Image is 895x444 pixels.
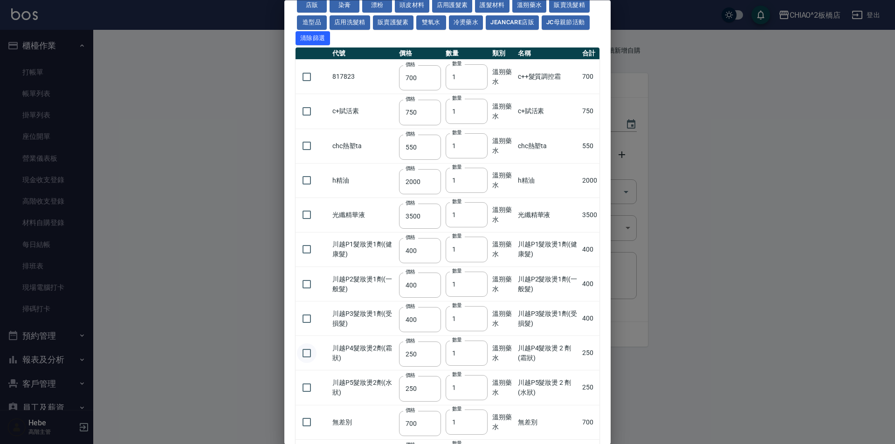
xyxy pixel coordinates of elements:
[516,405,580,440] td: 無差別
[580,60,599,94] td: 700
[406,130,415,137] label: 價格
[406,199,415,206] label: 價格
[330,15,370,30] button: 店用洗髮精
[452,95,462,102] label: 數量
[452,164,462,171] label: 數量
[580,129,599,164] td: 550
[490,164,516,198] td: 溫朔藥水
[452,267,462,274] label: 數量
[330,336,397,370] td: 川越P4髮妝燙2劑(霜狀)
[330,48,397,60] th: 代號
[486,15,539,30] button: JeanCare店販
[330,405,397,440] td: 無差別
[490,94,516,129] td: 溫朔藥水
[580,198,599,232] td: 3500
[516,301,580,336] td: 川越P3髮妝燙1劑(受損髮)
[516,370,580,405] td: 川越P5髮妝燙 2 劑(水狀)
[449,15,483,30] button: 冷燙藥水
[490,336,516,370] td: 溫朔藥水
[330,94,397,129] td: c+賦活素
[330,232,397,267] td: 川越P1髮妝燙1劑(健康髮)
[397,48,443,60] th: 價格
[406,269,415,276] label: 價格
[452,371,462,378] label: 數量
[516,336,580,370] td: 川越P4髮妝燙 2 劑(霜狀)
[516,48,580,60] th: 名稱
[490,48,516,60] th: 類別
[580,232,599,267] td: 400
[296,31,330,46] button: 清除篩選
[516,60,580,94] td: c++髮質調控霜
[580,48,599,60] th: 合計
[580,301,599,336] td: 400
[580,370,599,405] td: 250
[516,232,580,267] td: 川越P1髮妝燙1劑(健康髮)
[580,164,599,198] td: 2000
[580,267,599,301] td: 400
[516,129,580,164] td: chc熱塑ta
[490,232,516,267] td: 溫朔藥水
[516,164,580,198] td: h精油
[406,61,415,68] label: 價格
[516,198,580,232] td: 光纖精華液
[490,370,516,405] td: 溫朔藥水
[406,303,415,310] label: 價格
[330,60,397,94] td: 817823
[406,338,415,345] label: 價格
[452,60,462,67] label: 數量
[452,130,462,137] label: 數量
[330,129,397,164] td: chc熱塑ta
[490,198,516,232] td: 溫朔藥水
[452,198,462,205] label: 數量
[452,302,462,309] label: 數量
[580,336,599,370] td: 250
[406,96,415,103] label: 價格
[490,60,516,94] td: 溫朔藥水
[580,405,599,440] td: 700
[330,198,397,232] td: 光纖精華液
[490,405,516,440] td: 溫朔藥水
[490,129,516,164] td: 溫朔藥水
[330,164,397,198] td: h精油
[297,15,327,30] button: 造型品
[490,301,516,336] td: 溫朔藥水
[406,407,415,414] label: 價格
[490,267,516,301] td: 溫朔藥水
[373,15,413,30] button: 販賣護髮素
[516,267,580,301] td: 川越P2髮妝燙1劑(一般髮)
[406,234,415,241] label: 價格
[416,15,446,30] button: 雙氧水
[452,233,462,240] label: 數量
[330,370,397,405] td: 川越P5髮妝燙2劑(水狀)
[580,94,599,129] td: 750
[443,48,490,60] th: 數量
[452,336,462,343] label: 數量
[516,94,580,129] td: c+賦活素
[406,165,415,172] label: 價格
[330,301,397,336] td: 川越P3髮妝燙1劑(受損髮)
[452,406,462,413] label: 數量
[330,267,397,301] td: 川越P2髮妝燙1劑(一般髮)
[406,372,415,379] label: 價格
[542,15,590,30] button: JC母親節活動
